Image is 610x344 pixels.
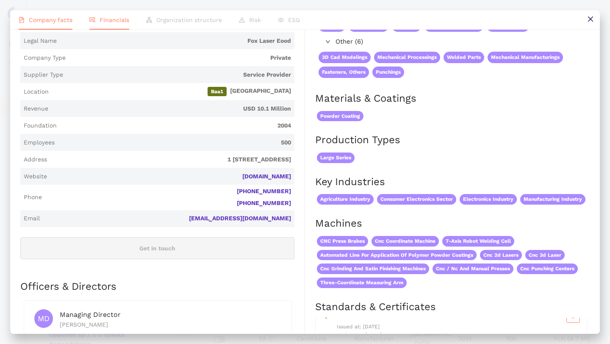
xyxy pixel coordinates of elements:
span: Punchings [372,67,404,78]
span: 500 [58,139,291,147]
h2: Key Industries [315,175,590,189]
span: Other (6) [335,37,585,47]
span: Private [69,54,291,62]
span: Email [24,214,40,223]
span: ESG [288,17,300,23]
span: Consumer Electronics Sector [377,194,456,205]
span: Baa1 [208,87,227,96]
span: close [587,16,594,22]
span: Financials [100,17,129,23]
span: 1 [STREET_ADDRESS] [50,155,291,164]
span: Cnc Grinding And Satin Finishing Machines [317,264,429,274]
span: Fox Laser Eood [60,37,291,45]
span: Employees [24,139,55,147]
span: Website [24,172,47,181]
span: Phone [24,193,42,202]
span: USD 10.1 Million [52,105,291,113]
span: Company Type [24,54,66,62]
div: [PERSON_NAME] [60,320,281,329]
span: Cnc / Nc And Manual Presses [433,264,513,274]
span: Service Provider [67,71,291,79]
span: 3D Cad Modelings [319,52,371,63]
span: Cnc 3d Laser [525,250,565,261]
span: CNC Press Brakes [317,236,368,247]
h2: Machines [315,216,590,231]
span: Legal Name [24,37,57,45]
span: fund-view [89,17,95,23]
span: Cnc Coordinate Machine [372,236,439,247]
span: Foundation [24,122,57,130]
span: 7-Axis Robot Welding Cell [442,236,514,247]
span: Organization structure [156,17,222,23]
span: Agriculture Industry [317,194,374,205]
span: 2004 [60,122,291,130]
span: Company facts [29,17,72,23]
div: Other (6) [315,35,589,49]
span: Electronics Industry [460,194,517,205]
span: apartment [146,17,152,23]
span: Revenue [24,105,48,113]
span: [GEOGRAPHIC_DATA] [52,87,291,96]
span: Mechanical Processings [374,52,440,63]
span: Manufacturing Industry [520,194,585,205]
span: Managing Director [60,311,121,319]
span: Cnc 2d Lasers [480,250,522,261]
span: right [325,39,330,44]
button: close [581,10,600,29]
h2: Production Types [315,133,590,147]
span: Three-Coordinate Measuring Arm [317,277,407,288]
span: Welded Parts [444,52,484,63]
span: eye [278,17,284,23]
h2: Materials & Coatings [315,92,590,106]
span: Address [24,155,47,164]
span: Fasteners, Others [319,67,369,78]
span: Risk [249,17,261,23]
h2: Standards & Certificates [315,300,590,314]
h2: Officers & Directors [20,280,294,294]
span: Supplier Type [24,71,63,79]
p: Expires at: [DATE] [337,331,580,339]
span: warning [239,17,245,23]
span: Automated Line For Application Of Polymer Powder Coatings [317,250,477,261]
span: Cnc Punching Centers [517,264,578,274]
span: MD [38,309,50,328]
span: Powder Coating [317,111,363,122]
span: Large Series [317,153,355,163]
p: Issued at: [DATE] [337,323,580,331]
span: Mechanical Manufacturings [488,52,563,63]
span: Location [24,88,49,96]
